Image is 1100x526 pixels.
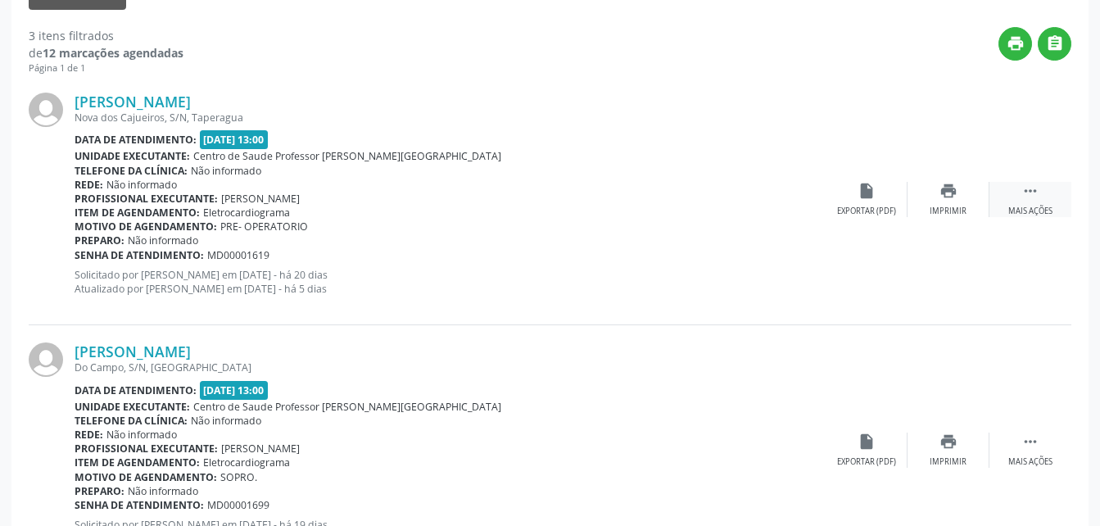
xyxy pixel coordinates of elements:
[106,428,177,442] span: Não informado
[75,164,188,178] b: Telefone da clínica:
[998,27,1032,61] button: print
[858,182,876,200] i: insert_drive_file
[29,342,63,377] img: img
[203,456,290,469] span: Eletrocardiograma
[75,111,826,125] div: Nova dos Cajueiros, S/N, Taperagua
[200,130,269,149] span: [DATE] 13:00
[191,414,261,428] span: Não informado
[75,133,197,147] b: Data de atendimento:
[203,206,290,220] span: Eletrocardiograma
[930,456,966,468] div: Imprimir
[75,428,103,442] b: Rede:
[193,149,501,163] span: Centro de Saude Professor [PERSON_NAME][GEOGRAPHIC_DATA]
[837,206,896,217] div: Exportar (PDF)
[930,206,966,217] div: Imprimir
[221,192,300,206] span: [PERSON_NAME]
[220,220,308,234] span: PRE- OPERATORIO
[75,498,204,512] b: Senha de atendimento:
[939,182,957,200] i: print
[837,456,896,468] div: Exportar (PDF)
[75,484,124,498] b: Preparo:
[29,93,63,127] img: img
[1008,206,1052,217] div: Mais ações
[75,192,218,206] b: Profissional executante:
[75,470,217,484] b: Motivo de agendamento:
[220,470,257,484] span: SOPRO.
[128,234,198,247] span: Não informado
[75,268,826,296] p: Solicitado por [PERSON_NAME] em [DATE] - há 20 dias Atualizado por [PERSON_NAME] em [DATE] - há 5...
[75,220,217,234] b: Motivo de agendamento:
[75,178,103,192] b: Rede:
[75,360,826,374] div: Do Campo, S/N, [GEOGRAPHIC_DATA]
[191,164,261,178] span: Não informado
[1007,34,1025,52] i: print
[75,383,197,397] b: Data de atendimento:
[75,93,191,111] a: [PERSON_NAME]
[221,442,300,456] span: [PERSON_NAME]
[29,61,183,75] div: Página 1 de 1
[75,206,200,220] b: Item de agendamento:
[128,484,198,498] span: Não informado
[1038,27,1071,61] button: 
[858,433,876,451] i: insert_drive_file
[1046,34,1064,52] i: 
[1021,433,1039,451] i: 
[75,149,190,163] b: Unidade executante:
[106,178,177,192] span: Não informado
[43,45,183,61] strong: 12 marcações agendadas
[29,44,183,61] div: de
[75,234,124,247] b: Preparo:
[75,414,188,428] b: Telefone da clínica:
[75,248,204,262] b: Senha de atendimento:
[200,381,269,400] span: [DATE] 13:00
[75,400,190,414] b: Unidade executante:
[75,442,218,456] b: Profissional executante:
[207,498,269,512] span: MD00001699
[193,400,501,414] span: Centro de Saude Professor [PERSON_NAME][GEOGRAPHIC_DATA]
[1021,182,1039,200] i: 
[75,456,200,469] b: Item de agendamento:
[29,27,183,44] div: 3 itens filtrados
[207,248,269,262] span: MD00001619
[939,433,957,451] i: print
[75,342,191,360] a: [PERSON_NAME]
[1008,456,1052,468] div: Mais ações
